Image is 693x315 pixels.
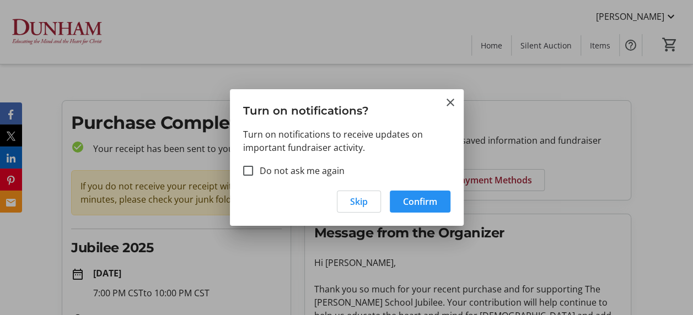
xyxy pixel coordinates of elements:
button: Confirm [390,191,450,213]
label: Do not ask me again [253,164,345,177]
button: Close [444,96,457,109]
span: Confirm [403,195,437,208]
span: Skip [350,195,368,208]
p: Turn on notifications to receive updates on important fundraiser activity. [243,128,450,154]
button: Skip [337,191,381,213]
h3: Turn on notifications? [230,89,464,127]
